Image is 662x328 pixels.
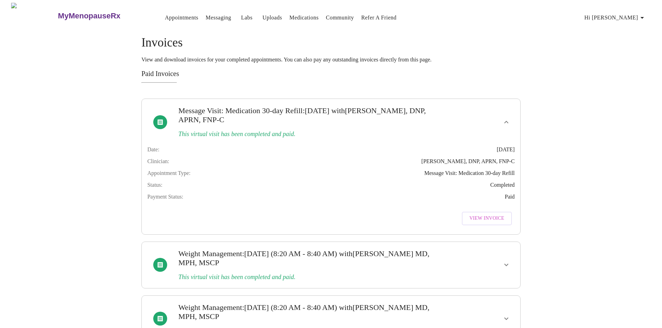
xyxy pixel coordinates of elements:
span: Completed [490,182,515,188]
span: Weight Management [178,249,242,258]
button: show more [498,310,515,327]
h3: This virtual visit has been completed and paid. [178,131,447,138]
h3: : [DATE] (8:20 AM - 8:40 AM) [178,249,447,267]
a: Appointments [165,13,198,23]
button: Labs [236,11,258,25]
span: Message Visit: Medication 30-day Refill [424,170,515,176]
button: Uploads [260,11,285,25]
span: with [PERSON_NAME] MD, MPH, MSCP [178,249,429,267]
span: [DATE] [497,146,515,153]
span: Appointment Type: [147,170,190,176]
span: View Invoice [469,214,504,223]
button: show more [498,256,515,273]
a: Messaging [206,13,231,23]
button: Hi [PERSON_NAME] [582,11,649,25]
span: Weight Management [178,303,242,312]
h3: This virtual visit has been completed and paid. [178,274,447,281]
button: Community [323,11,357,25]
span: Clinician: [147,158,169,165]
button: Refer a Friend [358,11,399,25]
button: show more [498,114,515,131]
button: Messaging [203,11,234,25]
a: Community [326,13,354,23]
h3: Paid Invoices [141,70,521,78]
p: View and download invoices for your completed appointments. You can also pay any outstanding invo... [141,57,521,63]
span: with [PERSON_NAME] MD, MPH, MSCP [178,303,429,321]
span: Message Visit: Medication 30-day Refill [178,106,303,115]
button: Appointments [162,11,201,25]
img: MyMenopauseRx Logo [11,3,57,29]
span: with [PERSON_NAME], DNP, APRN, FNP-C [178,106,426,124]
span: Paid [505,194,515,200]
h4: Invoices [141,36,521,50]
h3: : [DATE] (8:20 AM - 8:40 AM) [178,303,447,321]
span: Date: [147,146,160,153]
a: Labs [241,13,253,23]
span: Payment Status: [147,194,183,200]
button: Medications [287,11,321,25]
h3: MyMenopauseRx [58,11,121,20]
a: Medications [289,13,319,23]
span: Status: [147,182,163,188]
h3: : [DATE] [178,106,447,124]
a: Refer a Friend [361,13,397,23]
a: MyMenopauseRx [57,4,148,28]
span: [PERSON_NAME], DNP, APRN, FNP-C [422,158,515,165]
button: View Invoice [462,212,512,225]
a: Uploads [262,13,282,23]
span: Hi [PERSON_NAME] [585,13,646,23]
